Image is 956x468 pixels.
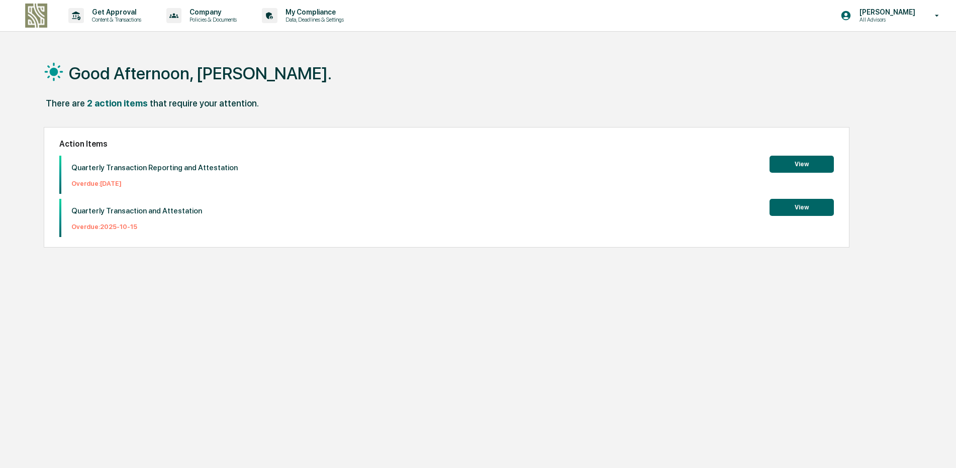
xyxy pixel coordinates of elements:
[87,98,148,108] div: 2 action items
[46,98,85,108] div: There are
[770,159,834,168] a: View
[84,16,146,23] p: Content & Transactions
[851,8,920,16] p: [PERSON_NAME]
[71,223,202,230] p: Overdue: 2025-10-15
[277,8,349,16] p: My Compliance
[770,199,834,216] button: View
[69,63,332,83] h1: Good Afternoon, [PERSON_NAME].
[71,180,238,187] p: Overdue: [DATE]
[71,163,238,172] p: Quarterly Transaction Reporting and Attestation
[71,206,202,215] p: Quarterly Transaction and Attestation
[277,16,349,23] p: Data, Deadlines & Settings
[770,202,834,211] a: View
[150,98,259,108] div: that require your attention.
[181,16,242,23] p: Policies & Documents
[59,139,834,149] h2: Action Items
[851,16,920,23] p: All Advisors
[24,4,48,28] img: logo
[181,8,242,16] p: Company
[770,156,834,173] button: View
[84,8,146,16] p: Get Approval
